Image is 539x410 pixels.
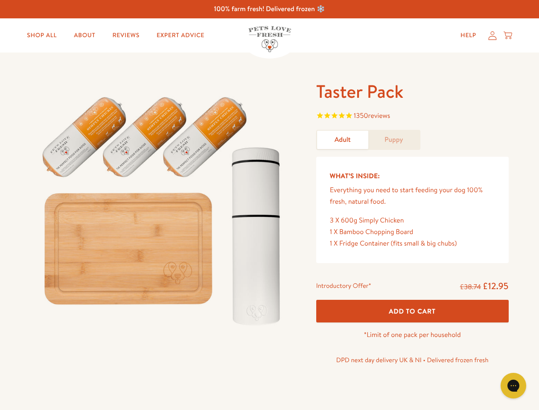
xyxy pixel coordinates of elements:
[317,131,368,149] a: Adult
[31,80,296,334] img: Taster Pack - Adult
[330,215,495,226] div: 3 X 600g Simply Chicken
[330,184,495,208] p: Everything you need to start feeding your dog 100% fresh, natural food.
[316,329,509,341] p: *Limit of one pack per household
[105,27,146,44] a: Reviews
[389,307,436,316] span: Add To Cart
[316,80,509,103] h1: Taster Pack
[330,170,495,182] h5: What’s Inside:
[316,300,509,322] button: Add To Cart
[316,280,371,293] div: Introductory Offer*
[330,238,495,249] div: 1 X Fridge Container (fits small & big chubs)
[368,131,420,149] a: Puppy
[330,227,414,237] span: 1 X Bamboo Chopping Board
[20,27,64,44] a: Shop All
[368,111,390,120] span: reviews
[354,111,390,120] span: 1350 reviews
[460,282,481,292] s: £38.74
[248,26,291,52] img: Pets Love Fresh
[483,280,509,292] span: £12.95
[454,27,483,44] a: Help
[496,370,530,401] iframe: Gorgias live chat messenger
[150,27,211,44] a: Expert Advice
[316,354,509,366] p: DPD next day delivery UK & NI • Delivered frozen fresh
[316,110,509,123] span: Rated 4.8 out of 5 stars 1350 reviews
[67,27,102,44] a: About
